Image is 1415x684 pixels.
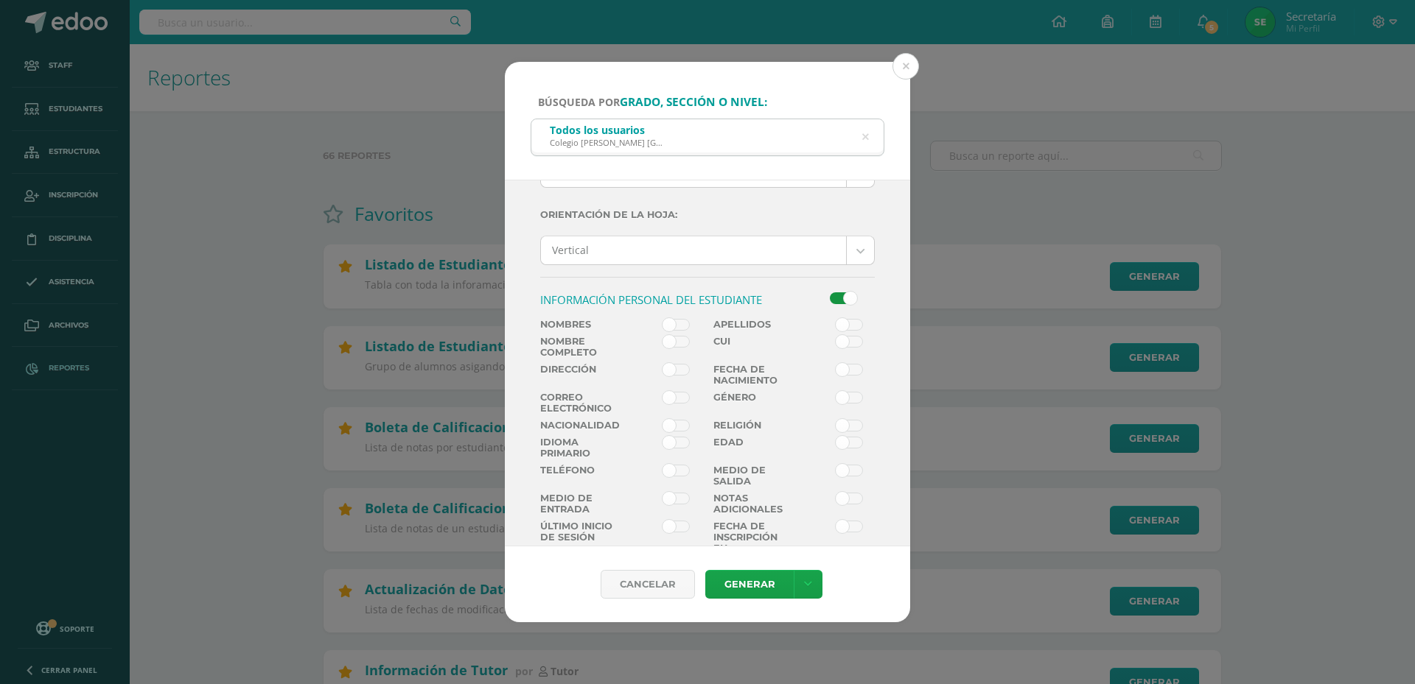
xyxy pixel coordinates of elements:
[534,521,621,565] label: Último inicio de sesión
[707,364,794,386] label: Fecha de Nacimiento
[531,119,884,155] input: ej. Primero primaria, etc.
[707,465,794,487] label: Medio de Salida
[534,420,621,431] label: Nacionalidad
[707,493,794,515] label: Notas adicionales
[601,570,695,599] div: Cancelar
[550,137,664,148] div: Colegio [PERSON_NAME] [GEOGRAPHIC_DATA] Zona 16
[705,570,794,599] a: Generar
[550,123,664,137] div: Todos los usuarios
[534,392,621,414] label: Correo electrónico
[534,319,621,330] label: Nombres
[707,437,794,459] label: Edad
[538,95,767,109] span: Búsqueda por
[534,465,621,487] label: Teléfono
[540,292,789,307] h3: Información Personal del Estudiante
[707,392,794,414] label: Género
[541,236,874,264] a: Vertical
[892,53,919,80] button: Close (Esc)
[707,420,794,431] label: Religión
[707,521,794,565] label: Fecha de inscripción en [GEOGRAPHIC_DATA]
[540,200,875,230] label: Orientación de la hoja:
[534,437,621,459] label: Idioma Primario
[552,236,835,264] span: Vertical
[707,319,794,330] label: Apellidos
[534,493,621,515] label: Medio de Entrada
[534,336,621,358] label: Nombre Completo
[620,94,767,110] strong: grado, sección o nivel:
[534,364,621,386] label: Dirección
[707,336,794,358] label: CUI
